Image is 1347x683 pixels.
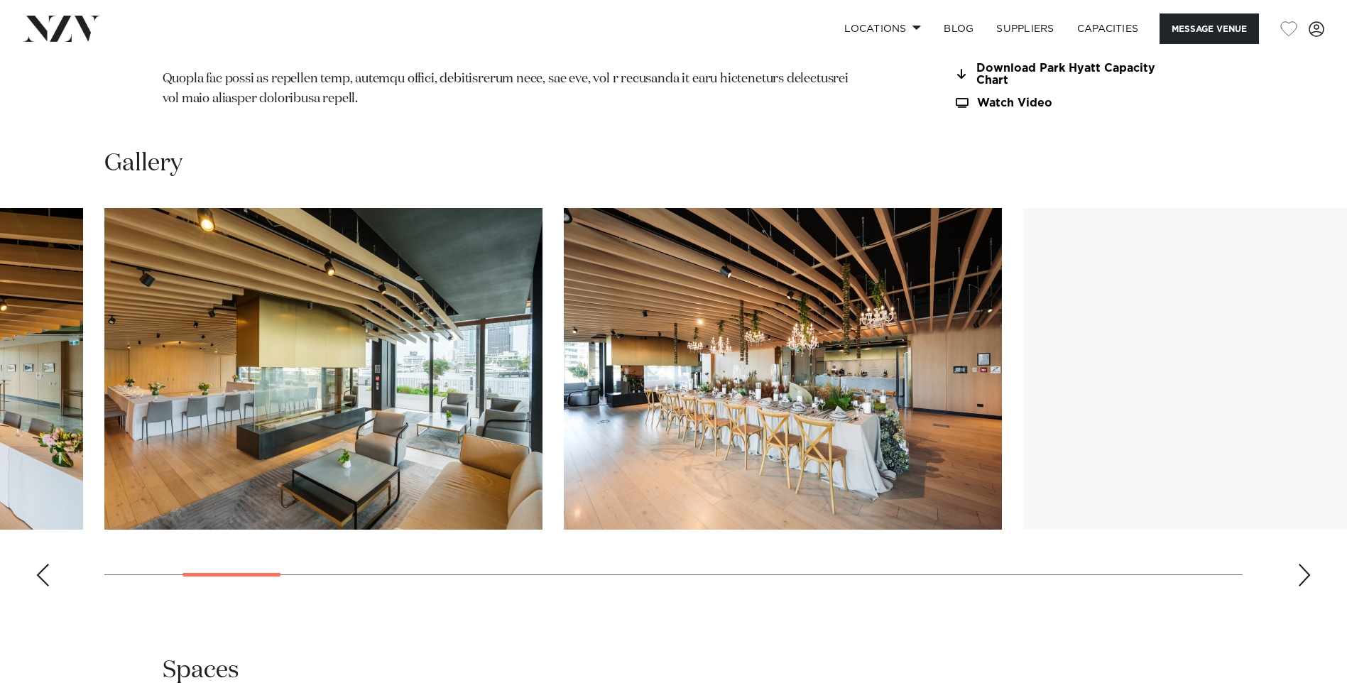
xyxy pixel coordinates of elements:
swiper-slide: 4 / 29 [564,208,1002,530]
swiper-slide: 3 / 29 [104,208,542,530]
a: Download Park Hyatt Capacity Chart [954,62,1185,87]
h2: Gallery [104,148,182,180]
a: SUPPLIERS [985,13,1065,44]
a: BLOG [932,13,985,44]
a: Capacities [1066,13,1150,44]
a: Watch Video [954,97,1185,109]
img: nzv-logo.png [23,16,100,41]
button: Message Venue [1160,13,1259,44]
a: Locations [833,13,932,44]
